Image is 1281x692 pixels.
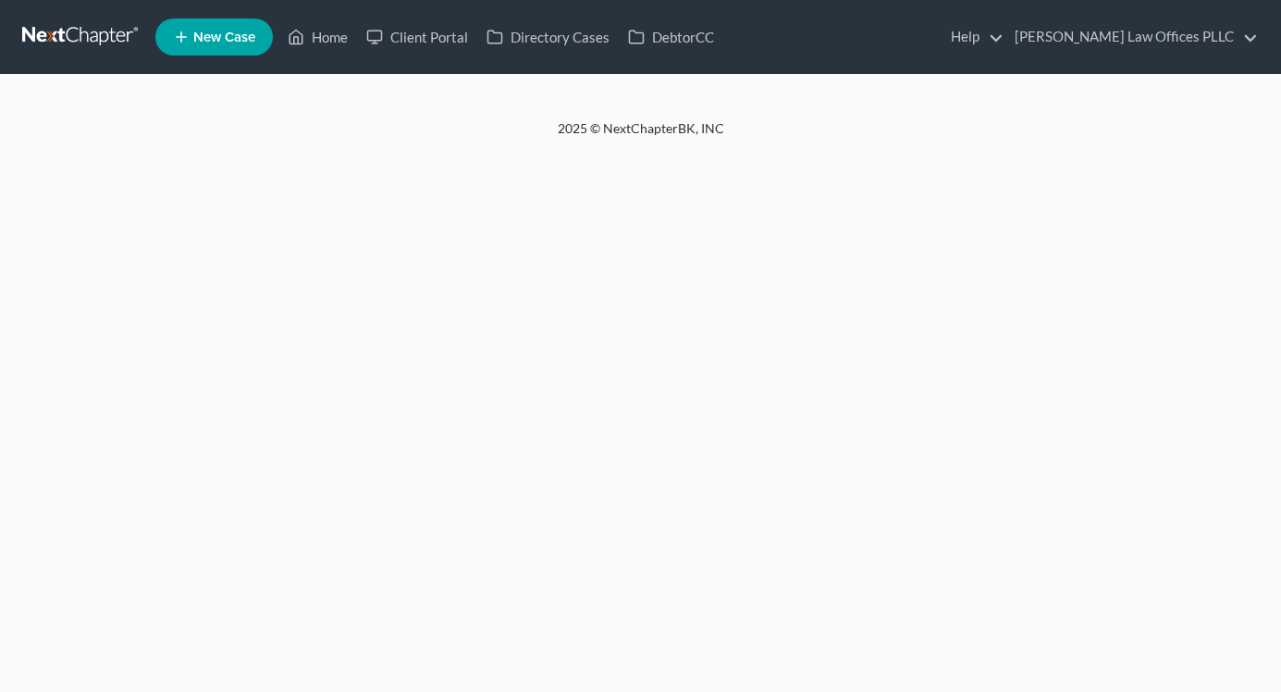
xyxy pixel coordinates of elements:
new-legal-case-button: New Case [155,19,273,56]
a: [PERSON_NAME] Law Offices PLLC [1005,20,1258,54]
a: Directory Cases [477,20,619,54]
a: Help [942,20,1004,54]
a: DebtorCC [619,20,723,54]
a: Client Portal [357,20,477,54]
div: 2025 © NextChapterBK, INC [114,119,1168,153]
a: Home [278,20,357,54]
